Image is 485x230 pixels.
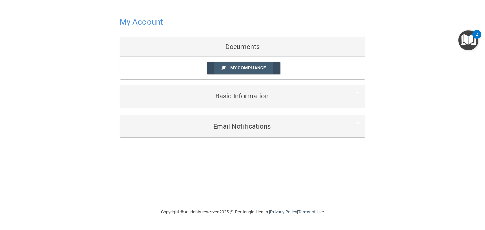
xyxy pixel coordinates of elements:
div: 2 [476,34,478,43]
div: Copyright © All rights reserved 2025 @ Rectangle Health | | [120,201,365,223]
button: Open Resource Center, 2 new notifications [458,30,478,50]
h5: Basic Information [125,92,339,100]
a: Terms of Use [298,209,324,214]
span: My Compliance [230,65,266,70]
a: Email Notifications [125,119,360,134]
h5: Email Notifications [125,123,339,130]
a: Basic Information [125,88,360,104]
h4: My Account [120,18,163,26]
a: Privacy Policy [270,209,297,214]
div: Documents [120,37,365,57]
